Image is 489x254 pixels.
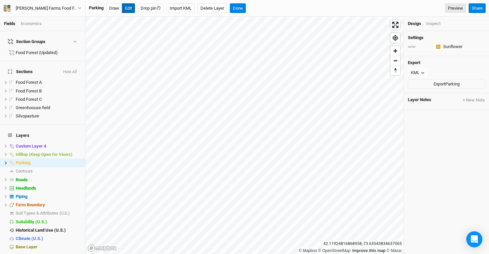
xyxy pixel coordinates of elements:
button: Draw [106,3,122,13]
div: Greenhoouse field [16,105,81,110]
div: Headlands [16,186,81,191]
button: Zoom out [390,56,400,65]
div: Soil Types & Attributes (U.S.) [16,211,81,216]
a: Fields [4,21,15,26]
div: Food Forest C [16,97,81,102]
div: Historical Land Use (U.S.) [16,228,81,233]
button: Enter fullscreen [390,20,400,30]
h4: Export [408,60,485,65]
a: OpenStreetMap [318,248,351,253]
a: Maxar [386,248,402,253]
h4: Settings [408,35,485,40]
div: [PERSON_NAME] Farms Food Forest and Silvopasture - ACTIVE [16,5,78,12]
div: Food Forest B [16,88,81,94]
span: Climate (U.S.) [16,236,43,241]
div: Wally Farms Food Forest and Silvopasture - ACTIVE [16,5,78,12]
button: Share [469,3,486,13]
button: + New Note [462,97,485,103]
button: Show section groups [72,39,77,44]
div: Climate (U.S.) [16,236,81,241]
div: Custom Layer 4 [16,144,81,149]
a: Improve this map [352,248,385,253]
button: Import KML [167,3,195,13]
button: Reset bearing to north [390,65,400,75]
span: Piping [16,194,27,199]
button: [PERSON_NAME] Farms Food Forest and Silvopasture - ACTIVE [3,5,82,12]
canvas: Map [86,17,403,254]
button: Delete Layer [197,3,227,13]
a: Mapbox logo [88,244,117,252]
span: Food Forest C [16,97,42,102]
div: Roads [16,177,81,183]
span: Farm Boundary [16,202,45,207]
a: Preview [445,3,466,13]
div: Food Forest (Updated) [16,50,81,55]
div: Piping [16,194,81,199]
div: Parking [89,5,104,11]
button: ExportParking [408,79,485,89]
span: Food Forest A [16,80,42,85]
div: Open Intercom Messenger [466,231,482,247]
span: Hilltop (Keep Open for Views) [16,152,72,157]
button: Hide All [63,70,77,74]
span: Soil Types & Attributes (U.S.) [16,211,70,216]
span: Headlands [16,186,36,191]
span: Custom Layer 4 [16,144,46,149]
button: Edit [122,3,135,13]
div: Sunflower [443,44,462,50]
div: Base Layer [16,244,81,250]
h4: Layers [4,129,81,142]
div: Food Forest A [16,80,81,85]
div: KML [411,69,420,76]
div: 42.11924816868958 , -73.63543834637065 [322,240,403,247]
span: Historical Land Use (U.S.) [16,228,66,233]
div: Silvopasture [16,113,81,119]
div: Hilltop (Keep Open for Views) [16,152,81,157]
button: Find my location [390,33,400,43]
span: Contours [16,169,33,174]
div: color [408,44,431,49]
span: Base Layer [16,244,37,249]
a: Mapbox [299,248,317,253]
button: Done [230,3,246,13]
span: Sections [8,69,33,74]
div: Section Groups [8,39,45,44]
span: Suitability (U.S.) [16,219,47,224]
button: Zoom in [390,46,400,56]
span: Roads [16,177,28,182]
span: Layer Notes [408,97,431,103]
span: Greenhoouse field [16,105,50,110]
div: Economics [21,21,42,27]
span: Parking [16,160,30,165]
div: Design [408,21,421,27]
div: Farm Boundary [16,202,81,208]
div: Inspect [426,21,441,27]
span: Silvopasture [16,113,39,118]
button: Drop pin [138,3,164,13]
div: Contours [16,169,81,174]
span: Reset bearing to north [390,66,400,75]
span: Food Forest B [16,88,42,93]
div: Suitability (U.S.) [16,219,81,225]
button: KML [408,68,428,78]
div: Parking [16,160,81,166]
